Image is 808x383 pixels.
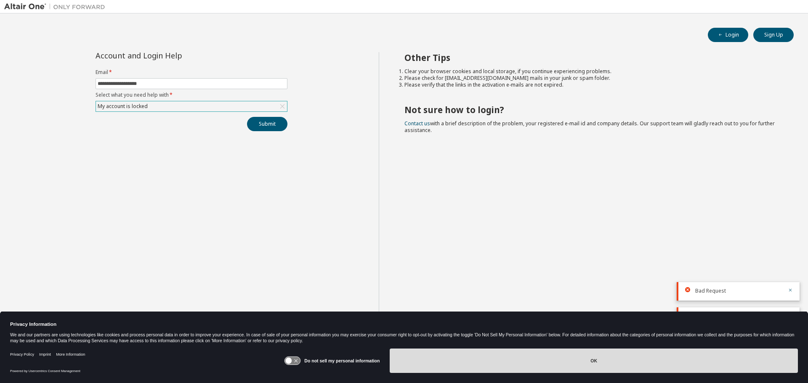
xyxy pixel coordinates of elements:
[404,120,775,134] span: with a brief description of the problem, your registered e-mail id and company details. Our suppo...
[96,102,149,111] div: My account is locked
[753,28,794,42] button: Sign Up
[247,117,287,131] button: Submit
[695,288,726,294] span: Bad Request
[96,92,287,98] label: Select what you need help with
[404,75,779,82] li: Please check for [EMAIL_ADDRESS][DOMAIN_NAME] mails in your junk or spam folder.
[4,3,109,11] img: Altair One
[96,69,287,76] label: Email
[404,104,779,115] h2: Not sure how to login?
[404,120,430,127] a: Contact us
[404,68,779,75] li: Clear your browser cookies and local storage, if you continue experiencing problems.
[404,52,779,63] h2: Other Tips
[708,28,748,42] button: Login
[96,101,287,111] div: My account is locked
[404,82,779,88] li: Please verify that the links in the activation e-mails are not expired.
[96,52,249,59] div: Account and Login Help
